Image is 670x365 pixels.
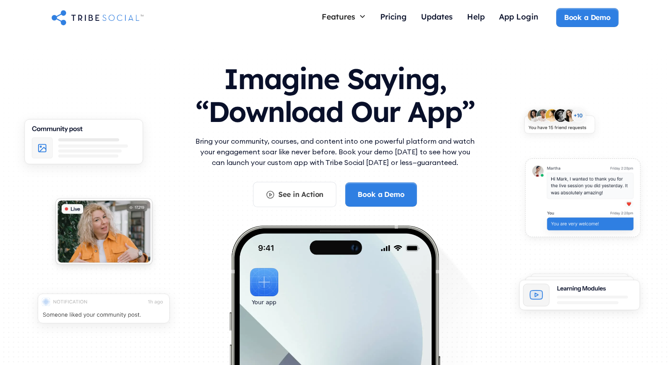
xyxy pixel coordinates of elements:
[373,8,414,27] a: Pricing
[253,182,336,207] a: See in Action
[278,189,323,199] div: See in Action
[13,111,154,178] img: An illustration of Community Feed
[467,12,485,21] div: Help
[414,8,460,27] a: Updates
[499,12,538,21] div: App Login
[193,54,477,132] h1: Imagine Saying, “Download Our App”
[193,136,477,168] p: Bring your community, courses, and content into one powerful platform and watch your engagement s...
[516,102,603,144] img: An illustration of New friends requests
[252,298,276,307] div: Your app
[556,8,619,27] a: Book a Demo
[345,182,417,206] a: Book a Demo
[47,192,161,275] img: An illustration of Live video
[460,8,492,27] a: Help
[516,152,650,249] img: An illustration of chat
[322,12,355,21] div: Features
[492,8,545,27] a: App Login
[509,268,650,323] img: An illustration of Learning Modules
[380,12,407,21] div: Pricing
[27,286,181,337] img: An illustration of push notification
[421,12,453,21] div: Updates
